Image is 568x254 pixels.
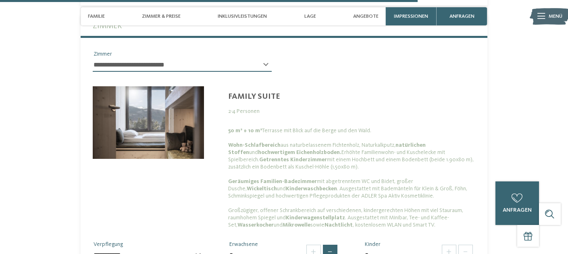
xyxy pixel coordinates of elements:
[449,13,474,19] span: anfragen
[218,13,267,19] span: Inklusivleistungen
[495,181,539,225] a: anfragen
[325,222,353,228] b: Nachtlicht
[142,13,181,19] span: Zimmer & Preise
[286,186,337,192] b: Kinderwaschbecken
[283,222,310,228] b: Mikrowelle
[93,16,475,36] label: Zimmer
[247,186,277,192] b: Wickeltisch
[394,13,428,19] span: Impressionen
[353,13,379,19] span: Angebote
[228,128,262,133] b: 50 m² + 10 m²
[228,142,281,148] b: Wohn-Schlafbereich
[228,179,317,184] b: Geräumiges Familien-Badezimmer
[228,127,475,229] div: Terrasse mit Blick auf die Berge und den Wald. aus naturbelassenem Fichtenholz, Naturkalkputz, un...
[259,157,327,162] b: Getrenntes Kinderzimmer
[237,222,274,228] b: Wasserkocher
[503,207,532,213] span: anfragen
[88,13,105,19] span: Familie
[228,92,475,102] div: Family Suite
[228,108,475,115] div: 2 - 4 Personen
[286,215,345,221] b: Kinderwagenstellplatz
[93,86,204,159] img: bnlocalproxy.php
[304,13,316,19] span: Lage
[258,150,341,155] b: hochwertigem Eichenholzboden.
